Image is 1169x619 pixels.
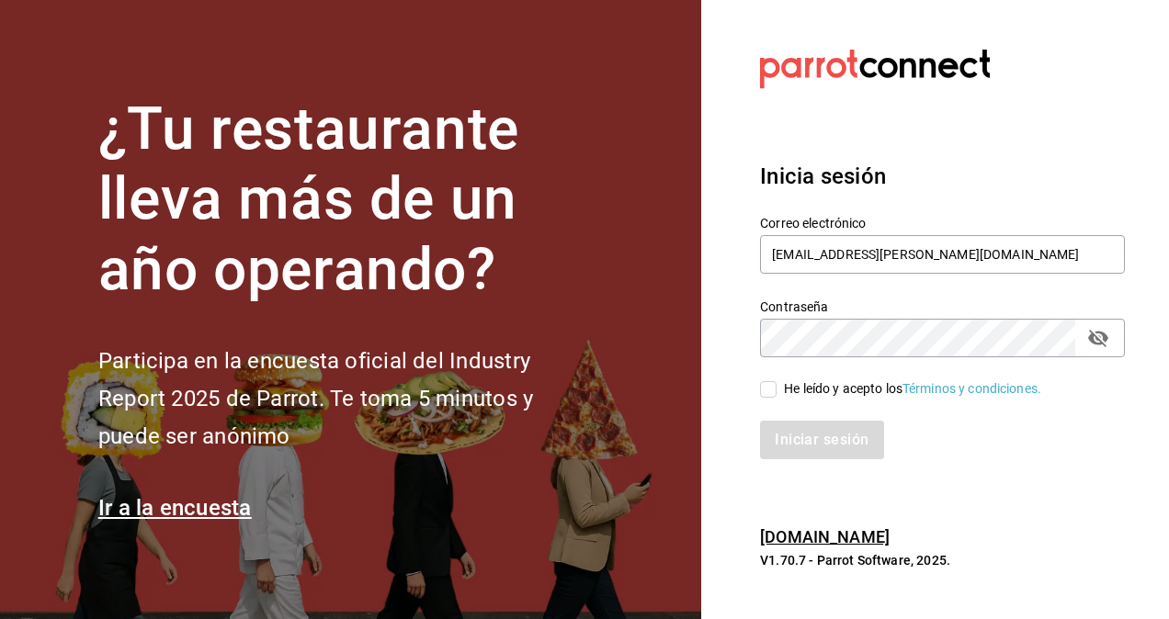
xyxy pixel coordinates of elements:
[902,381,1041,396] a: Términos y condiciones.
[98,495,252,521] a: Ir a la encuesta
[98,95,595,306] h1: ¿Tu restaurante lleva más de un año operando?
[760,160,1125,193] h3: Inicia sesión
[760,527,890,546] a: [DOMAIN_NAME]
[760,216,1125,229] label: Correo electrónico
[1083,322,1114,354] button: passwordField
[98,343,595,455] h2: Participa en la encuesta oficial del Industry Report 2025 de Parrot. Te toma 5 minutos y puede se...
[760,235,1125,274] input: Ingresa tu correo electrónico
[784,379,1041,399] div: He leído y acepto los
[760,551,1125,569] p: V1.70.7 - Parrot Software, 2025.
[760,299,1125,312] label: Contraseña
